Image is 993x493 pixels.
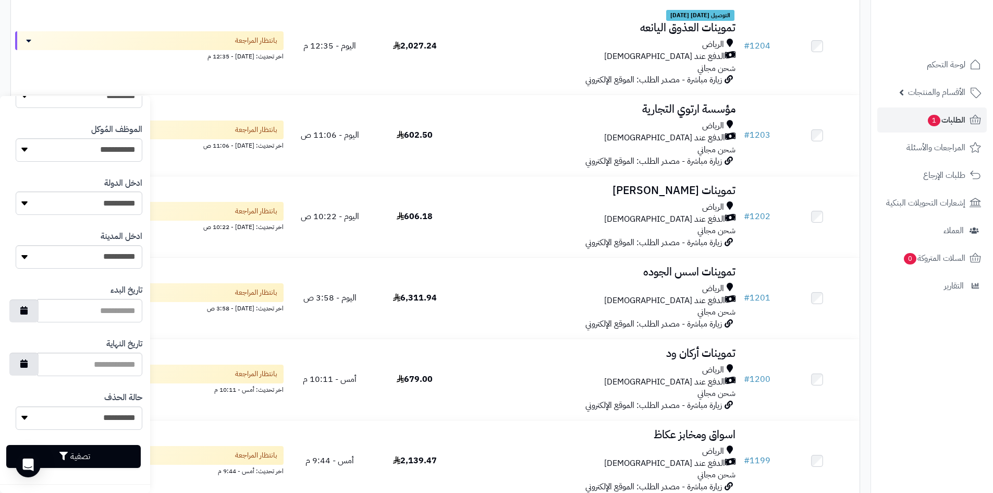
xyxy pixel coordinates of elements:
[101,231,142,243] label: ادخل المدينة
[702,120,724,132] span: الرياض
[744,40,750,52] span: #
[585,318,722,330] span: زيارة مباشرة - مصدر الطلب: الموقع الإلكتروني
[744,210,770,223] a: #1202
[235,369,277,379] span: بانتظار المراجعة
[111,284,142,296] label: تاريخ البدء
[461,185,735,197] h3: تموينات [PERSON_NAME]
[397,210,433,223] span: 606.18
[744,373,770,386] a: #1200
[697,62,735,75] span: شحن مجاني
[744,129,770,141] a: #1203
[303,40,356,52] span: اليوم - 12:35 م
[393,40,437,52] span: 2,027.24
[15,50,284,61] div: اخر تحديث: [DATE] - 12:35 م
[702,283,724,295] span: الرياض
[104,177,142,189] label: ادخل الدولة
[301,129,359,141] span: اليوم - 11:06 ص
[697,143,735,156] span: شحن مجاني
[927,57,965,72] span: لوحة التحكم
[461,429,735,441] h3: اسواق ومخابز عكاظ
[393,454,437,467] span: 2,139.47
[877,163,987,188] a: طلبات الإرجاع
[303,373,357,386] span: أمس - 10:11 م
[235,450,277,461] span: بانتظار المراجعة
[604,132,725,144] span: الدفع عند [DEMOGRAPHIC_DATA]
[944,279,964,293] span: التقارير
[744,292,750,304] span: #
[6,445,141,468] button: تصفية
[697,224,735,237] span: شحن مجاني
[922,29,983,51] img: logo-2.png
[604,458,725,470] span: الدفع عند [DEMOGRAPHIC_DATA]
[744,210,750,223] span: #
[877,273,987,298] a: التقارير
[903,251,965,266] span: السلات المتروكة
[904,253,916,264] span: 0
[604,51,725,63] span: الدفع عند [DEMOGRAPHIC_DATA]
[697,387,735,400] span: شحن مجاني
[877,52,987,77] a: لوحة التحكم
[305,454,354,467] span: أمس - 9:44 م
[585,399,722,412] span: زيارة مباشرة - مصدر الطلب: الموقع الإلكتروني
[235,206,277,217] span: بانتظار المراجعة
[744,292,770,304] a: #1201
[702,364,724,376] span: الرياض
[585,74,722,86] span: زيارة مباشرة - مصدر الطلب: الموقع الإلكتروني
[604,213,725,225] span: الدفع عند [DEMOGRAPHIC_DATA]
[461,266,735,278] h3: تموينات اسس الجوده
[702,446,724,458] span: الرياض
[923,168,965,183] span: طلبات الإرجاع
[461,22,735,34] h3: تموينات العذوق اليانعه
[235,287,277,298] span: بانتظار المراجعة
[928,115,940,126] span: 1
[877,135,987,160] a: المراجعات والأسئلة
[697,468,735,481] span: شحن مجاني
[697,306,735,318] span: شحن مجاني
[877,190,987,215] a: إشعارات التحويلات البنكية
[585,155,722,167] span: زيارة مباشرة - مصدر الطلب: الموقع الإلكتروني
[744,454,770,467] a: #1199
[235,125,277,135] span: بانتظار المراجعة
[585,236,722,249] span: زيارة مباشرة - مصدر الطلب: الموقع الإلكتروني
[908,85,965,100] span: الأقسام والمنتجات
[604,295,725,307] span: الدفع عند [DEMOGRAPHIC_DATA]
[604,376,725,388] span: الدفع عند [DEMOGRAPHIC_DATA]
[235,35,277,46] span: بانتظار المراجعة
[303,292,357,304] span: اليوم - 3:58 ص
[877,107,987,133] a: الطلبات1
[886,196,965,210] span: إشعارات التحويلات البنكية
[877,246,987,271] a: السلات المتروكة0
[461,103,735,115] h3: مؤسسة ارتوي التجارية
[906,140,965,155] span: المراجعات والأسئلة
[301,210,359,223] span: اليوم - 10:22 ص
[744,40,770,52] a: #1204
[461,347,735,359] h3: تموينات أركان ود
[702,39,724,51] span: الرياض
[744,373,750,386] span: #
[91,124,142,136] label: الموظف المُوكل
[877,218,987,243] a: العملاء
[702,201,724,213] span: الرياض
[104,392,142,404] label: حالة الحذف
[397,129,433,141] span: 602.50
[744,129,750,141] span: #
[393,292,437,304] span: 6,311.94
[16,452,41,477] div: Open Intercom Messenger
[397,373,433,386] span: 679.00
[585,480,722,493] span: زيارة مباشرة - مصدر الطلب: الموقع الإلكتروني
[943,223,964,238] span: العملاء
[927,113,965,127] span: الطلبات
[744,454,750,467] span: #
[106,338,142,350] label: تاريخ النهاية
[666,10,734,21] span: التوصيل [DATE] [DATE]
